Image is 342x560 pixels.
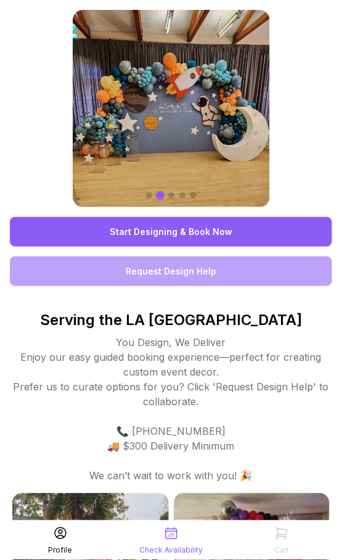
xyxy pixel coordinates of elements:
a: Request Design Help [10,257,332,286]
p: Serving the LA [GEOGRAPHIC_DATA] [10,311,332,331]
a: Start Designing & Book Now [10,217,332,247]
div: Profile [48,546,72,556]
div: Check Availability [139,546,203,556]
div: Cart [274,546,289,556]
div: You Design, We Deliver Enjoy our easy guided booking experience—perfect for creating custom event... [10,336,332,484]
